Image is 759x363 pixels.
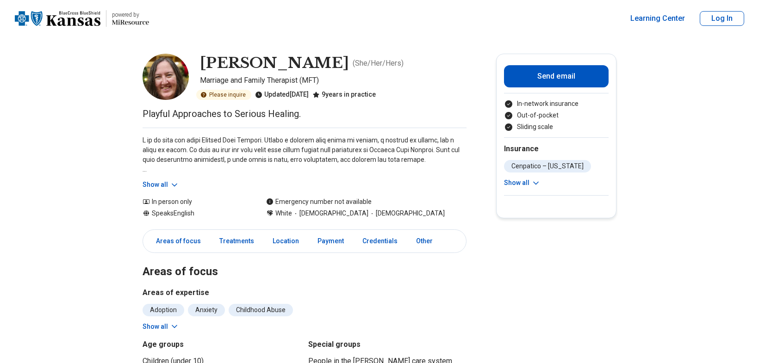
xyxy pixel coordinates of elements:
div: Please inquire [196,90,251,100]
a: Location [267,232,305,251]
p: Playful Approaches to Serious Healing. [143,107,467,120]
li: Adoption [143,304,184,316]
button: Send email [504,65,609,87]
h3: Areas of expertise [143,287,467,298]
li: Sliding scale [504,122,609,132]
a: Areas of focus [145,232,206,251]
h1: [PERSON_NAME] [200,54,349,73]
h3: Age groups [143,339,301,350]
div: 9 years in practice [312,90,376,100]
li: In-network insurance [504,99,609,109]
a: Other [411,232,444,251]
h3: Special groups [308,339,467,350]
span: White [275,209,292,218]
span: [DEMOGRAPHIC_DATA] [368,209,445,218]
a: Treatments [214,232,260,251]
img: Kari Miller, Marriage and Family Therapist (MFT) [143,54,189,100]
div: Updated [DATE] [255,90,309,100]
li: Out-of-pocket [504,111,609,120]
h2: Insurance [504,143,609,154]
ul: Payment options [504,99,609,132]
div: Emergency number not available [266,197,372,207]
a: Home page [15,4,149,33]
button: Show all [504,178,541,188]
li: Cenpatico – [US_STATE] [504,160,591,172]
p: powered by [112,11,149,18]
p: L ip do sita con adipi Elitsed Doei Tempori. Utlabo e dolorem aliq enima mi veniam, q nostrud ex ... [143,135,467,174]
a: Payment [312,232,349,251]
button: Show all [143,180,179,190]
div: In person only [143,197,248,207]
p: Marriage and Family Therapist (MFT) [200,75,467,86]
li: Anxiety [188,304,225,316]
span: [DEMOGRAPHIC_DATA] [292,209,368,218]
a: Credentials [357,232,403,251]
div: Speaks English [143,209,248,218]
button: Show all [143,322,179,332]
p: ( She/Her/Hers ) [353,58,404,69]
h2: Areas of focus [143,242,467,280]
a: Learning Center [630,13,685,24]
li: Childhood Abuse [229,304,293,316]
button: Log In [700,11,744,26]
